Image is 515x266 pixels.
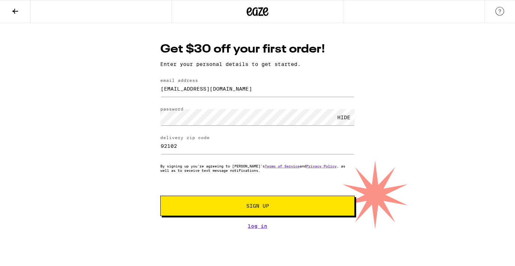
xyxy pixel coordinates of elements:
[160,107,184,111] label: password
[160,78,198,83] label: email address
[160,41,355,58] h1: Get $30 off your first order!
[160,135,210,140] label: delivery zip code
[160,223,355,229] a: Log In
[306,164,337,168] a: Privacy Policy
[160,61,355,67] p: Enter your personal details to get started.
[160,164,355,173] p: By signing up you're agreeing to [PERSON_NAME]'s and , as well as to receive text message notific...
[246,203,269,208] span: Sign Up
[333,109,355,125] div: HIDE
[160,196,355,216] button: Sign Up
[160,80,355,97] input: email address
[4,5,52,11] span: Hi. Need any help?
[160,138,355,154] input: delivery zip code
[265,164,300,168] a: Terms of Service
